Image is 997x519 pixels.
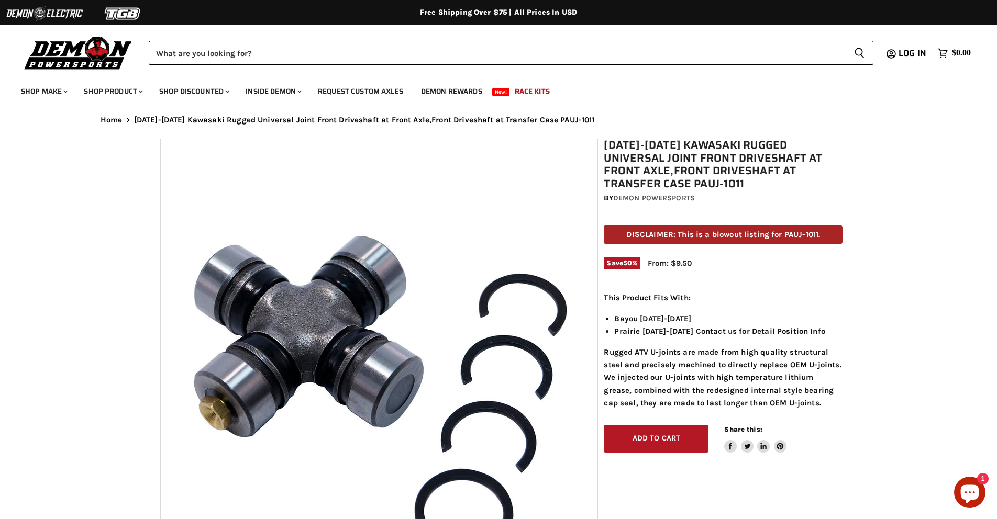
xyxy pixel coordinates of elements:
[623,259,632,267] span: 50
[80,116,917,125] nav: Breadcrumbs
[5,4,84,24] img: Demon Electric Logo 2
[149,41,873,65] form: Product
[614,325,843,337] li: Prairie [DATE]-[DATE] Contact us for Detail Position Info
[952,48,971,58] span: $0.00
[149,41,846,65] input: Search
[614,312,843,325] li: Bayou [DATE]-[DATE]
[21,34,136,71] img: Demon Powersports
[648,258,692,268] span: From: $9.50
[604,425,708,453] button: Add to cart
[151,81,236,102] a: Shop Discounted
[238,81,308,102] a: Inside Demon
[613,194,695,202] a: Demon Powersports
[13,81,74,102] a: Shop Make
[633,434,681,443] span: Add to cart
[899,47,926,60] span: Log in
[604,139,843,190] h1: [DATE]-[DATE] Kawasaki Rugged Universal Joint Front Driveshaft at Front Axle,Front Driveshaft at ...
[846,41,873,65] button: Search
[134,116,595,125] span: [DATE]-[DATE] Kawasaki Rugged Universal Joint Front Driveshaft at Front Axle,Front Driveshaft at ...
[894,49,933,58] a: Log in
[604,257,640,269] span: Save %
[604,291,843,304] p: This Product Fits With:
[724,425,762,433] span: Share this:
[507,81,558,102] a: Race Kits
[310,81,411,102] a: Request Custom Axles
[80,8,917,17] div: Free Shipping Over $75 | All Prices In USD
[604,225,843,244] p: DISCLAIMER: This is a blowout listing for PAUJ-1011.
[101,116,123,125] a: Home
[13,76,968,102] ul: Main menu
[604,193,843,204] div: by
[492,88,510,96] span: New!
[933,46,976,61] a: $0.00
[951,477,989,511] inbox-online-store-chat: Shopify online store chat
[724,425,786,453] aside: Share this:
[76,81,149,102] a: Shop Product
[413,81,490,102] a: Demon Rewards
[84,4,162,24] img: TGB Logo 2
[604,291,843,409] div: Rugged ATV U-joints are made from high quality structural steel and precisely machined to directl...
